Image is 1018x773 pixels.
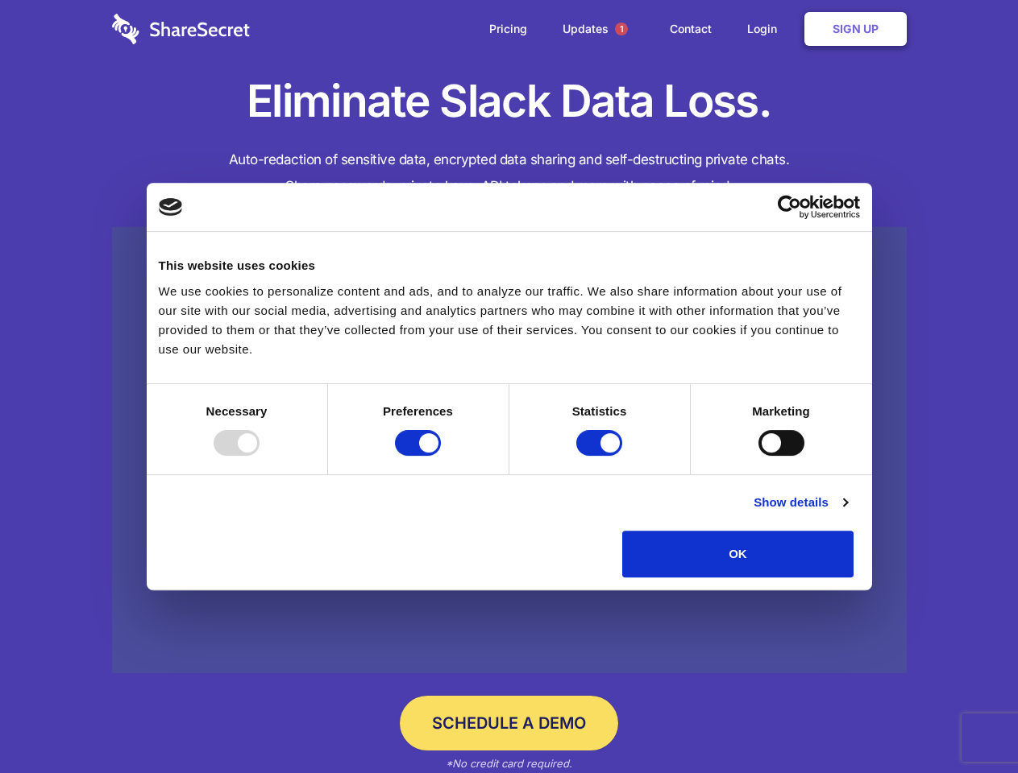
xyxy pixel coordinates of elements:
strong: Preferences [383,404,453,418]
div: We use cookies to personalize content and ads, and to analyze our traffic. We also share informat... [159,282,860,359]
em: *No credit card required. [446,757,572,770]
a: Schedule a Demo [400,696,618,750]
button: OK [622,531,854,577]
a: Sign Up [804,12,907,46]
a: Contact [654,4,728,54]
a: Login [731,4,801,54]
a: Show details [754,493,847,512]
a: Usercentrics Cookiebot - opens in a new window [719,195,860,219]
div: This website uses cookies [159,256,860,275]
h4: Auto-redaction of sensitive data, encrypted data sharing and self-destructing private chats. Shar... [112,147,907,200]
span: 1 [615,23,628,35]
strong: Marketing [752,404,810,418]
h1: Eliminate Slack Data Loss. [112,72,907,130]
img: logo [159,198,183,216]
strong: Necessary [206,404,268,418]
strong: Statistics [572,404,627,418]
a: Wistia video thumbnail [112,227,907,674]
a: Pricing [473,4,543,54]
img: logo-wordmark-white-trans-d4663122ce5f474addd5e946df7df03e33cb6a1c49d2221995e7729f52c070b2.svg [112,14,250,44]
